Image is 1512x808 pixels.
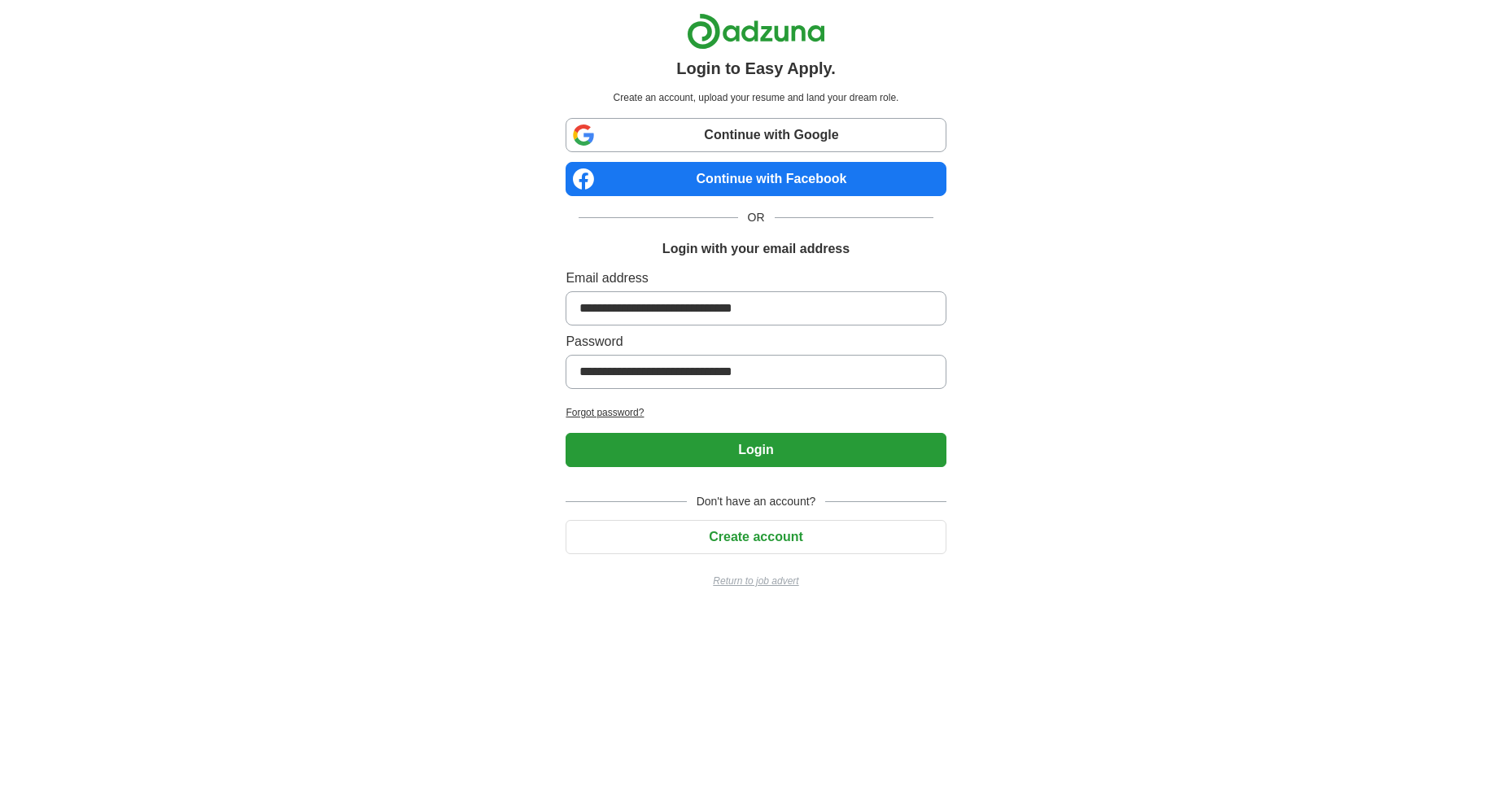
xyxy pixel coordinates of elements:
[687,493,826,510] span: Don't have an account?
[569,90,942,105] p: Create an account, upload your resume and land your dream role.
[687,13,825,50] img: Adzuna logo
[566,433,946,467] button: Login
[738,209,775,226] span: OR
[566,162,946,196] a: Continue with Facebook
[566,530,946,544] a: Create account
[566,520,946,554] button: Create account
[566,574,946,588] a: Return to job advert
[676,56,836,81] h1: Login to Easy Apply.
[566,118,946,152] a: Continue with Google
[566,269,946,288] label: Email address
[566,332,946,352] label: Password
[566,405,946,420] a: Forgot password?
[662,239,850,259] h1: Login with your email address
